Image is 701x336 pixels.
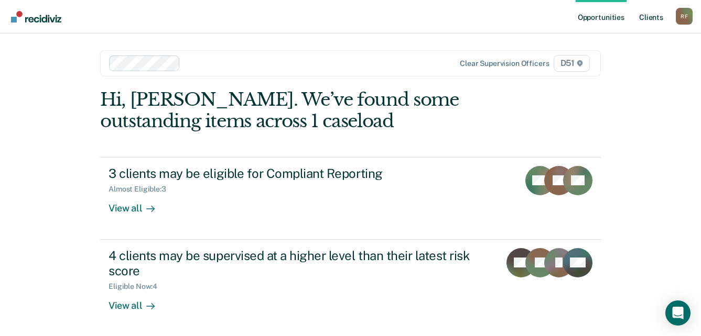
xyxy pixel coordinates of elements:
img: Recidiviz [11,11,61,23]
div: View all [109,194,167,214]
a: 3 clients may be eligible for Compliant ReportingAlmost Eligible:3View all [100,157,601,240]
div: Eligible Now : 4 [109,282,166,291]
div: Almost Eligible : 3 [109,185,175,194]
button: Profile dropdown button [676,8,693,25]
div: 3 clients may be eligible for Compliant Reporting [109,166,477,181]
div: Open Intercom Messenger [665,300,691,326]
div: Hi, [PERSON_NAME]. We’ve found some outstanding items across 1 caseload [100,89,501,132]
span: D51 [554,55,590,72]
div: Clear supervision officers [460,59,549,68]
div: 4 clients may be supervised at a higher level than their latest risk score [109,248,477,278]
div: View all [109,291,167,311]
div: R F [676,8,693,25]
